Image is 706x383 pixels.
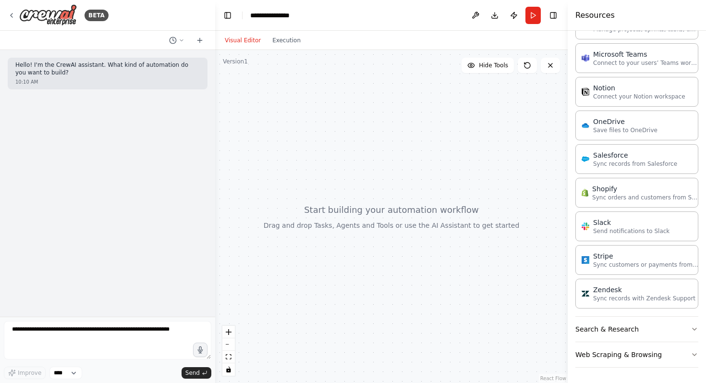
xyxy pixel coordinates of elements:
[4,367,46,379] button: Improve
[593,150,677,160] div: Salesforce
[582,256,589,264] img: Stripe
[593,117,657,126] div: OneDrive
[85,10,109,21] div: BETA
[185,369,200,377] span: Send
[221,9,234,22] button: Hide left sidebar
[575,342,698,367] button: Web Scraping & Browsing
[575,10,615,21] h4: Resources
[593,59,699,67] p: Connect to your users’ Teams workspaces
[592,194,698,201] p: Sync orders and customers from Shopify
[18,369,41,377] span: Improve
[182,367,211,379] button: Send
[15,78,200,86] div: 10:10 AM
[593,49,699,59] div: Microsoft Teams
[582,88,589,96] img: Notion
[219,35,267,46] button: Visual Editor
[19,4,77,26] img: Logo
[593,261,699,269] p: Sync customers or payments from Stripe
[15,62,200,76] p: Hello! I'm the CrewAI assistant. What kind of automation do you want to build?
[582,54,589,62] img: Microsoft Teams
[582,122,589,129] img: OneDrive
[593,160,677,168] p: Sync records from Salesforce
[479,62,508,69] span: Hide Tools
[593,285,695,295] div: Zendesk
[547,9,560,22] button: Hide right sidebar
[222,326,235,338] button: zoom in
[593,227,669,235] p: Send notifications to Slack
[582,155,589,163] img: Salesforce
[222,338,235,351] button: zoom out
[223,58,248,65] div: Version 1
[575,317,698,342] button: Search & Research
[267,35,306,46] button: Execution
[582,189,588,197] img: Shopify
[192,35,207,46] button: Start a new chat
[582,290,589,297] img: Zendesk
[593,93,685,100] p: Connect your Notion workspace
[593,83,685,93] div: Notion
[582,222,589,230] img: Slack
[593,218,669,227] div: Slack
[592,184,698,194] div: Shopify
[593,126,657,134] p: Save files to OneDrive
[540,376,566,381] a: React Flow attribution
[222,351,235,363] button: fit view
[593,295,695,302] p: Sync records with Zendesk Support
[222,363,235,376] button: toggle interactivity
[250,11,300,20] nav: breadcrumb
[462,58,514,73] button: Hide Tools
[193,343,207,357] button: Click to speak your automation idea
[222,326,235,376] div: React Flow controls
[593,251,699,261] div: Stripe
[165,35,188,46] button: Switch to previous chat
